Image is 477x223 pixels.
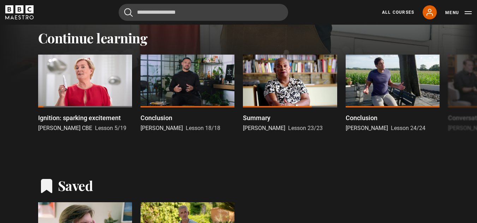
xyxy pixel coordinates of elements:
[382,9,414,16] a: All Courses
[141,113,172,123] p: Conclusion
[243,125,285,131] span: [PERSON_NAME]
[38,125,92,131] span: [PERSON_NAME] CBE
[346,55,440,132] a: Conclusion [PERSON_NAME] Lesson 24/24
[445,9,472,16] button: Toggle navigation
[346,125,388,131] span: [PERSON_NAME]
[288,125,323,131] span: Lesson 23/23
[391,125,425,131] span: Lesson 24/24
[95,125,126,131] span: Lesson 5/19
[243,55,337,132] a: Summary [PERSON_NAME] Lesson 23/23
[119,4,288,21] input: Search
[58,178,93,194] h2: Saved
[5,5,34,19] svg: BBC Maestro
[346,113,377,123] p: Conclusion
[141,125,183,131] span: [PERSON_NAME]
[38,55,132,132] a: Ignition: sparking excitement [PERSON_NAME] CBE Lesson 5/19
[124,8,133,17] button: Submit the search query
[38,113,121,123] p: Ignition: sparking excitement
[186,125,220,131] span: Lesson 18/18
[141,55,234,132] a: Conclusion [PERSON_NAME] Lesson 18/18
[38,30,439,46] h2: Continue learning
[243,113,270,123] p: Summary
